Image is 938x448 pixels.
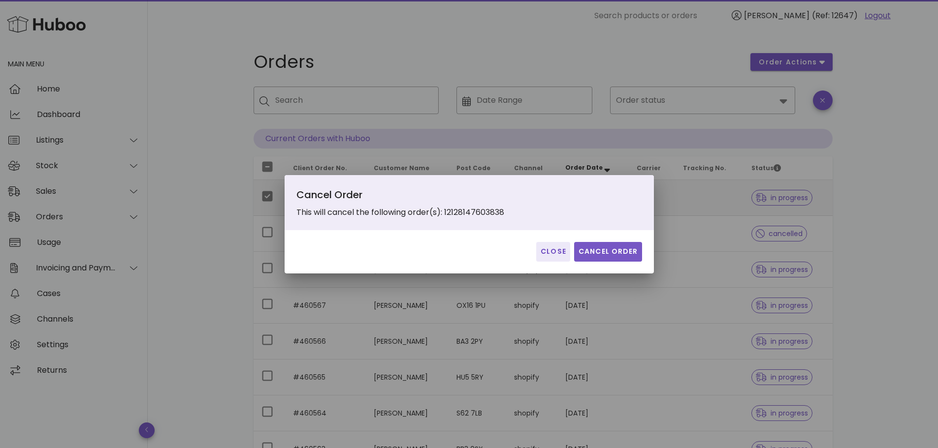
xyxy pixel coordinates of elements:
span: Close [540,246,566,257]
button: Close [536,242,570,262]
div: This will cancel the following order(s): 12128147603838 [296,187,518,218]
span: Cancel Order [578,246,638,257]
button: Cancel Order [574,242,642,262]
div: Cancel Order [296,187,518,207]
